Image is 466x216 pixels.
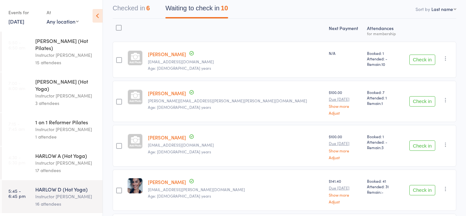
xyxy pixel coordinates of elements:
[329,89,362,115] div: $100.00
[35,78,97,92] div: [PERSON_NAME] (Hot Yoga)
[367,189,399,195] span: Remain:
[35,186,97,193] div: HARLOW D (Hot Yoga)
[148,98,324,103] small: lisa.jane.anderson@bigpond.com
[329,149,362,153] a: Show more
[35,193,97,200] div: Instructor [PERSON_NAME]
[409,140,435,151] button: Check in
[329,50,362,56] div: N/A
[329,186,362,190] small: Due [DATE]
[35,118,97,126] div: 1 on 1 Reformer Pilates
[148,187,324,192] small: adriana.b.coutinho@icloud.com
[329,141,362,146] small: Due [DATE]
[113,1,150,18] button: Checked in6
[409,185,435,195] button: Check in
[148,59,324,64] small: heatheranne525@gmail.com
[8,155,25,165] time: 4:30 - 5:30 pm
[8,80,25,91] time: 7:00 - 8:00 am
[148,104,211,110] span: Age: [DEMOGRAPHIC_DATA] years
[35,200,97,208] div: 16 attendees
[326,22,364,39] div: Next Payment
[329,155,362,159] a: Adjust
[329,97,362,101] small: Due [DATE]
[329,134,362,159] div: $100.00
[8,7,40,18] div: Events for
[35,37,97,51] div: [PERSON_NAME] (Hot Pilates)
[35,167,97,174] div: 17 attendees
[148,179,186,185] a: [PERSON_NAME]
[8,18,24,25] a: [DATE]
[2,180,103,213] a: 5:45 -6:45 pmHARLOW D (Hot Yoga)Instructor [PERSON_NAME]16 attendees
[35,126,97,133] div: Instructor [PERSON_NAME]
[148,193,211,199] span: Age: [DEMOGRAPHIC_DATA] years
[148,143,324,147] small: christophecosson@hotmail.com
[416,6,430,12] label: Sort by
[329,200,362,204] a: Adjust
[367,31,399,36] div: for membership
[8,40,25,50] time: 5:50 - 6:50 am
[148,90,186,97] a: [PERSON_NAME]
[8,121,25,131] time: 7:15 - 7:45 am
[35,133,97,140] div: 1 attendee
[148,134,186,141] a: [PERSON_NAME]
[221,5,228,12] div: 10
[409,96,435,107] button: Check in
[2,72,103,112] a: 7:00 -8:00 am[PERSON_NAME] (Hot Yoga)Instructor [PERSON_NAME]3 attendees
[329,193,362,197] a: Show more
[35,92,97,99] div: Instructor [PERSON_NAME]
[367,100,399,106] span: Remain:
[329,178,362,204] div: $141.40
[8,188,26,199] time: 5:45 - 6:45 pm
[35,59,97,66] div: 15 attendees
[382,189,383,195] span: -
[367,178,399,184] span: Booked: 41
[367,134,399,139] span: Booked: 1
[431,6,453,12] div: Last name
[367,95,399,100] span: Attended: 1
[35,99,97,107] div: 3 attendees
[148,149,211,154] span: Age: [DEMOGRAPHIC_DATA] years
[409,55,435,65] button: Check in
[364,22,402,39] div: Atten­dances
[2,147,103,180] a: 4:30 -5:30 pmHARLOW A (Hot Yoga)Instructor [PERSON_NAME]17 attendees
[2,32,103,72] a: 5:50 -6:50 am[PERSON_NAME] (Hot Pilates)Instructor [PERSON_NAME]15 attendees
[367,139,399,145] span: Attended: -
[382,61,385,67] span: 10
[148,51,186,57] a: [PERSON_NAME]
[35,159,97,167] div: Instructor [PERSON_NAME]
[382,100,383,106] span: 1
[329,111,362,115] a: Adjust
[367,184,399,189] span: Attended: 31
[47,18,79,25] div: Any location
[367,50,399,56] span: Booked: 1
[367,56,399,61] span: Attended: -
[47,7,79,18] div: At
[367,145,399,150] span: Remain:
[367,61,399,67] span: Remain:
[148,65,211,71] span: Age: [DEMOGRAPHIC_DATA] years
[367,89,399,95] span: Booked: 7
[329,104,362,108] a: Show more
[2,113,103,146] a: 7:15 -7:45 am1 on 1 Reformer PilatesInstructor [PERSON_NAME]1 attendee
[382,145,383,150] span: 3
[35,152,97,159] div: HARLOW A (Hot Yoga)
[165,1,228,18] button: Waiting to check in10
[35,51,97,59] div: Instructor [PERSON_NAME]
[128,178,143,193] img: image1719532234.png
[146,5,150,12] div: 6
